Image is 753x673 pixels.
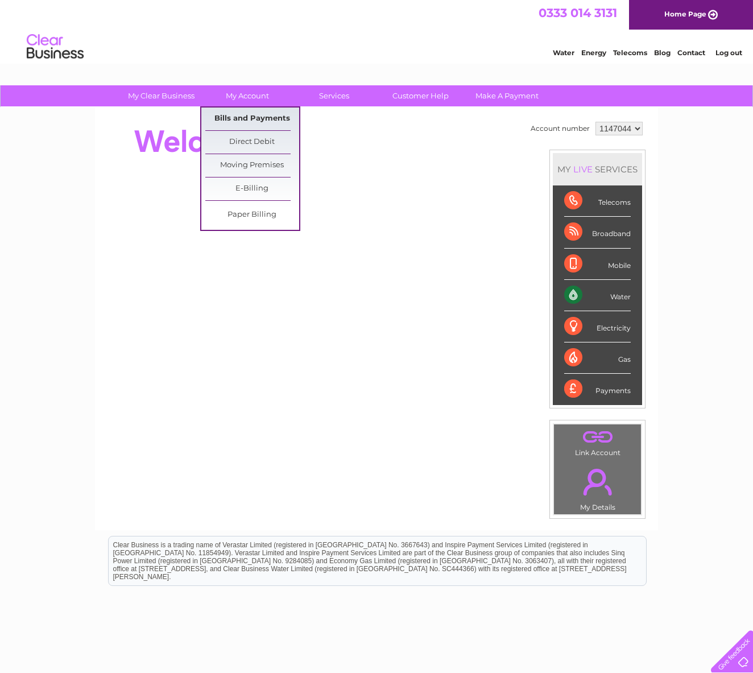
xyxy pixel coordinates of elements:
[205,154,299,177] a: Moving Premises
[564,280,631,311] div: Water
[564,374,631,404] div: Payments
[564,249,631,280] div: Mobile
[539,6,617,20] a: 0333 014 3131
[201,85,295,106] a: My Account
[374,85,467,106] a: Customer Help
[460,85,554,106] a: Make A Payment
[557,462,638,502] a: .
[677,48,705,57] a: Contact
[528,119,593,138] td: Account number
[205,177,299,200] a: E-Billing
[553,153,642,185] div: MY SERVICES
[205,204,299,226] a: Paper Billing
[553,459,642,515] td: My Details
[581,48,606,57] a: Energy
[564,342,631,374] div: Gas
[564,311,631,342] div: Electricity
[564,185,631,217] div: Telecoms
[26,30,84,64] img: logo.png
[715,48,742,57] a: Log out
[109,6,646,55] div: Clear Business is a trading name of Verastar Limited (registered in [GEOGRAPHIC_DATA] No. 3667643...
[287,85,381,106] a: Services
[613,48,647,57] a: Telecoms
[557,427,638,447] a: .
[553,48,574,57] a: Water
[564,217,631,248] div: Broadband
[205,108,299,130] a: Bills and Payments
[654,48,671,57] a: Blog
[205,131,299,154] a: Direct Debit
[571,164,595,175] div: LIVE
[553,424,642,460] td: Link Account
[114,85,208,106] a: My Clear Business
